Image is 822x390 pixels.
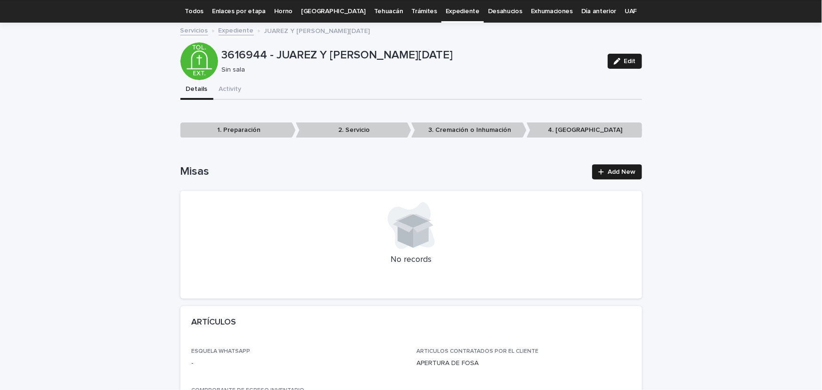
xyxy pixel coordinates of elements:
[527,122,642,138] p: 4. [GEOGRAPHIC_DATA]
[417,358,631,368] p: APERTURA DE FOSA
[592,164,642,179] a: Add New
[180,80,213,100] button: Details
[212,0,266,23] a: Enlaces por etapa
[624,58,636,65] span: Edit
[608,169,636,175] span: Add New
[274,0,293,23] a: Horno
[180,122,296,138] p: 1. Preparación
[192,349,251,354] span: ESQUELA WHATSAPP
[581,0,616,23] a: Día anterior
[222,49,600,62] p: 3616944 - JUAREZ Y [PERSON_NAME][DATE]
[417,349,539,354] span: ARTICULOS CONTRATADOS POR EL CLIENTE
[625,0,637,23] a: UAF
[488,0,522,23] a: Desahucios
[192,358,406,368] p: -
[411,0,437,23] a: Trámites
[296,122,411,138] p: 2. Servicio
[180,165,587,179] h1: Misas
[608,54,642,69] button: Edit
[411,122,527,138] p: 3. Cremación o Inhumación
[531,0,573,23] a: Exhumaciones
[219,24,254,35] a: Expediente
[192,255,631,265] p: No records
[264,25,370,35] p: JUAREZ Y [PERSON_NAME][DATE]
[374,0,403,23] a: Tehuacán
[180,24,208,35] a: Servicios
[213,80,247,100] button: Activity
[446,0,480,23] a: Expediente
[301,0,366,23] a: [GEOGRAPHIC_DATA]
[185,0,203,23] a: Todos
[192,317,236,328] h2: ARTÍCULOS
[222,66,596,74] p: Sin sala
